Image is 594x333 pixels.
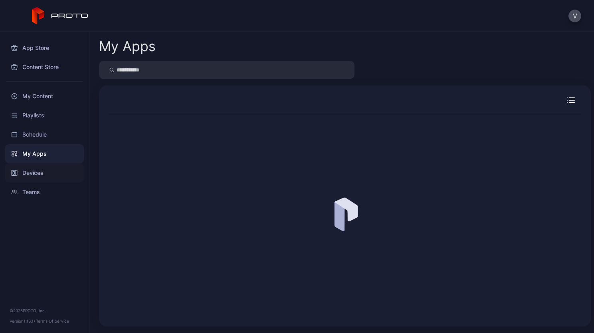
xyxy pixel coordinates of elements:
[568,10,581,22] button: V
[10,307,79,314] div: © 2025 PROTO, Inc.
[5,87,84,106] a: My Content
[99,40,156,53] div: My Apps
[5,57,84,77] a: Content Store
[5,163,84,182] a: Devices
[5,125,84,144] a: Schedule
[36,319,69,323] a: Terms Of Service
[10,319,36,323] span: Version 1.13.1 •
[5,144,84,163] a: My Apps
[5,106,84,125] a: Playlists
[5,182,84,202] a: Teams
[5,38,84,57] a: App Store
